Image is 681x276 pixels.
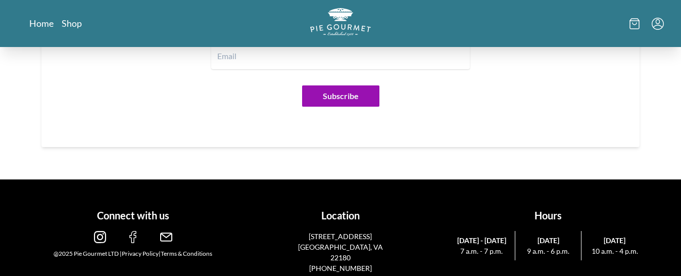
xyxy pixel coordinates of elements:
[211,43,470,69] input: Email
[241,208,441,223] h1: Location
[127,235,139,245] a: facebook
[448,208,648,223] h1: Hours
[310,8,371,36] img: logo
[161,250,212,257] a: Terms & Conditions
[652,18,664,30] button: Menu
[94,231,106,243] img: instagram
[122,250,159,257] a: Privacy Policy
[127,231,139,243] img: facebook
[29,17,54,29] a: Home
[309,264,372,272] a: [PHONE_NUMBER]
[290,231,390,242] p: [STREET_ADDRESS]
[290,231,390,263] a: [STREET_ADDRESS][GEOGRAPHIC_DATA], VA 22180
[290,242,390,263] p: [GEOGRAPHIC_DATA], VA 22180
[452,246,511,256] span: 7 a.m. - 7 p.m.
[519,235,577,246] span: [DATE]
[519,246,577,256] span: 9 a.m. - 6 p.m.
[310,8,371,39] a: Logo
[302,85,379,107] button: Subscribe
[33,249,233,258] div: @2025 Pie Gourmet LTD | |
[160,231,172,243] img: email
[586,246,644,256] span: 10 a.m. - 4 p.m.
[586,235,644,246] span: [DATE]
[33,208,233,223] h1: Connect with us
[452,235,511,246] span: [DATE] - [DATE]
[160,235,172,245] a: email
[62,17,82,29] a: Shop
[94,235,106,245] a: instagram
